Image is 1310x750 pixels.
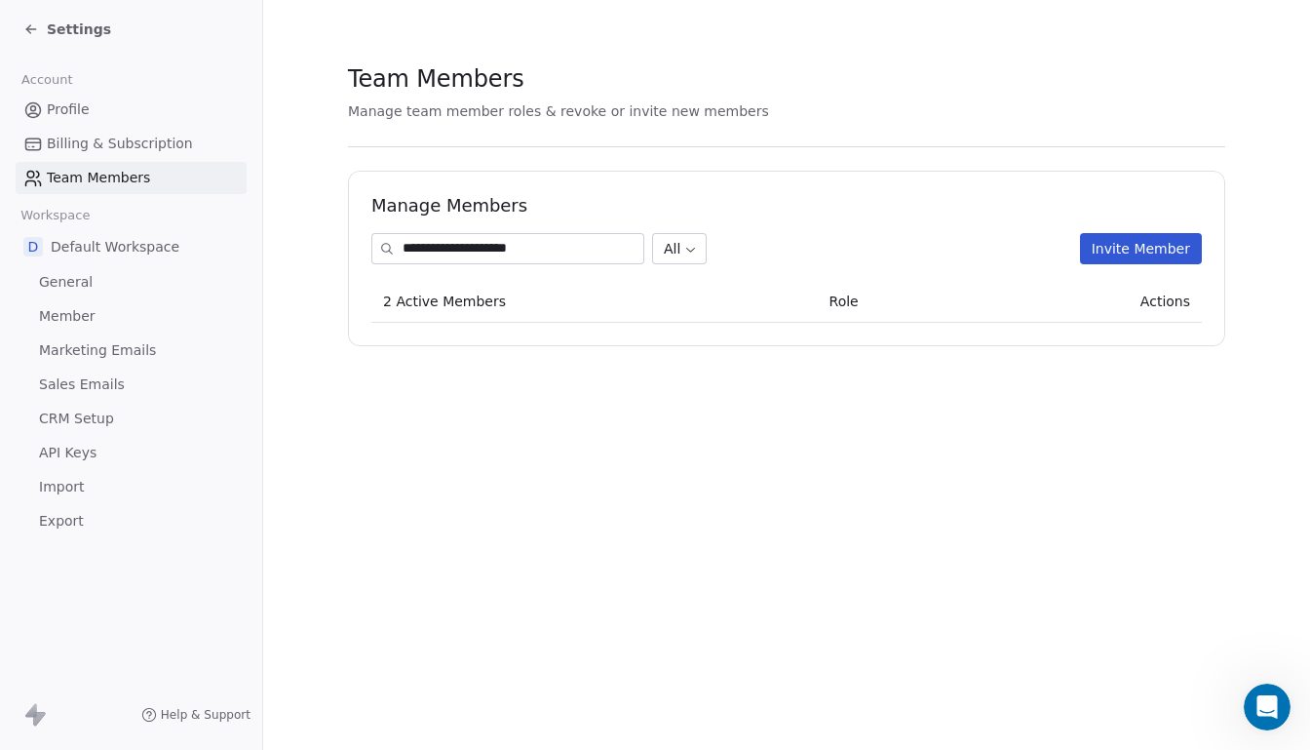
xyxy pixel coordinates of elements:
[39,511,84,532] span: Export
[16,369,247,401] a: Sales Emails
[47,168,150,188] span: Team Members
[39,477,84,497] span: Import
[51,237,179,257] span: Default Workspace
[39,272,93,293] span: General
[348,103,769,119] span: Manage team member roles & revoke or invite new members
[13,65,81,95] span: Account
[16,162,247,194] a: Team Members
[16,505,247,537] a: Export
[348,64,524,94] span: Team Members
[47,99,90,120] span: Profile
[1080,233,1202,264] button: Invite Member
[39,340,156,361] span: Marketing Emails
[39,443,96,463] span: API Keys
[1140,294,1190,309] span: Actions
[23,237,43,257] span: D
[371,194,1202,217] h1: Manage Members
[16,300,247,333] a: Member
[383,294,506,309] span: 2 Active Members
[161,707,250,723] span: Help & Support
[16,437,247,469] a: API Keys
[1244,684,1291,730] iframe: Intercom live chat
[47,134,193,154] span: Billing & Subscription
[829,294,859,309] span: Role
[16,403,247,435] a: CRM Setup
[16,471,247,503] a: Import
[13,201,98,230] span: Workspace
[16,266,247,298] a: General
[16,94,247,126] a: Profile
[39,306,96,327] span: Member
[16,335,247,367] a: Marketing Emails
[141,707,250,723] a: Help & Support
[39,409,114,429] span: CRM Setup
[39,375,125,395] span: Sales Emails
[23,20,111,39] a: Settings
[16,128,247,160] a: Billing & Subscription
[47,20,111,39] span: Settings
